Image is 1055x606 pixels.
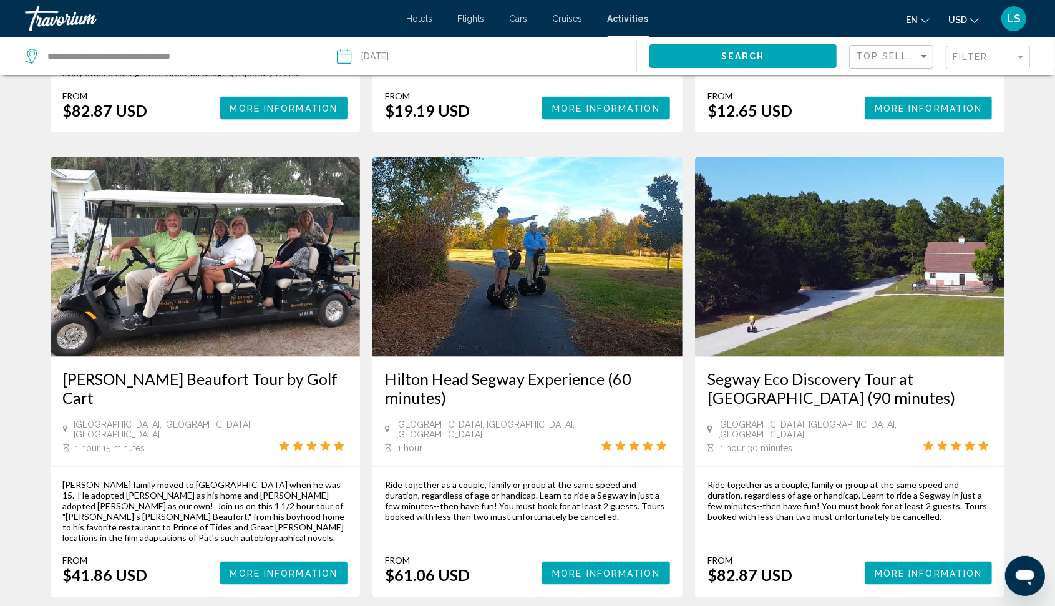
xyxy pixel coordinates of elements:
[510,14,528,24] a: Cars
[230,569,338,579] span: More Information
[385,555,470,566] div: From
[385,566,470,585] div: $61.06 USD
[385,479,670,522] div: Ride together as a couple, family or group at the same speed and duration, regardless of age or h...
[25,6,394,31] a: Travorium
[608,14,649,24] a: Activities
[707,479,993,522] div: Ride together as a couple, family or group at the same speed and duration, regardless of age or h...
[385,369,670,407] a: Hilton Head Segway Experience (60 minutes)
[875,569,983,579] span: More Information
[385,90,470,101] div: From
[856,52,930,62] mat-select: Sort by
[63,90,148,101] div: From
[397,443,422,453] span: 1 hour
[707,566,792,585] div: $82.87 USD
[542,97,670,120] button: More Information
[220,562,348,585] button: More Information
[707,555,792,566] div: From
[721,52,765,62] span: Search
[707,369,993,407] a: Segway Eco Discovery Tour at [GEOGRAPHIC_DATA] (90 minutes)
[63,479,348,543] div: [PERSON_NAME] family moved to [GEOGRAPHIC_DATA] when he was 15. He adopted [PERSON_NAME] as his h...
[63,555,148,566] div: From
[385,101,470,120] div: $19.19 USD
[542,562,670,585] button: More Information
[337,37,636,75] button: Date: Sep 4, 2025
[1007,12,1021,25] span: LS
[552,569,660,579] span: More Information
[372,157,683,357] img: dd.jpg
[553,14,583,24] a: Cruises
[396,419,601,439] span: [GEOGRAPHIC_DATA], [GEOGRAPHIC_DATA], [GEOGRAPHIC_DATA]
[707,90,792,101] div: From
[63,101,148,120] div: $82.87 USD
[230,104,338,114] span: More Information
[63,369,348,407] a: [PERSON_NAME] Beaufort Tour by Golf Cart
[948,11,979,29] button: Change currency
[998,6,1030,32] button: User Menu
[458,14,485,24] a: Flights
[948,15,967,25] span: USD
[552,104,660,114] span: More Information
[719,419,924,439] span: [GEOGRAPHIC_DATA], [GEOGRAPHIC_DATA], [GEOGRAPHIC_DATA]
[695,157,1005,357] img: 07.jpg
[856,51,928,61] span: Top Sellers
[649,44,837,67] button: Search
[946,45,1030,71] button: Filter
[865,97,993,120] button: More Information
[906,11,930,29] button: Change language
[707,101,792,120] div: $12.65 USD
[407,14,433,24] a: Hotels
[906,15,918,25] span: en
[75,443,145,453] span: 1 hour 15 minutes
[720,443,792,453] span: 1 hour 30 minutes
[51,157,361,357] img: eb.jpg
[63,566,148,585] div: $41.86 USD
[1005,556,1045,596] iframe: Button to launch messaging window
[220,97,348,120] button: More Information
[875,104,983,114] span: More Information
[74,419,279,439] span: [GEOGRAPHIC_DATA], [GEOGRAPHIC_DATA], [GEOGRAPHIC_DATA]
[865,562,993,585] button: More Information
[953,52,988,62] span: Filter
